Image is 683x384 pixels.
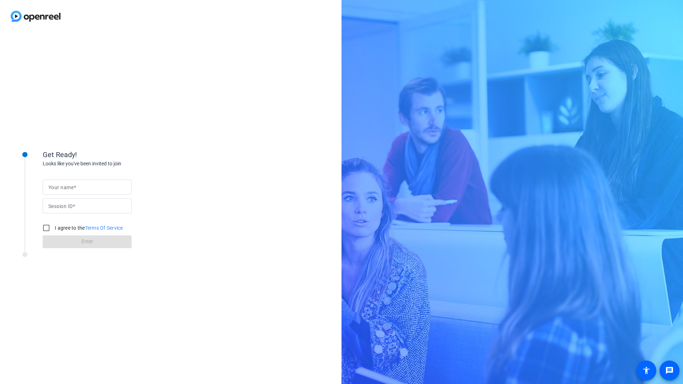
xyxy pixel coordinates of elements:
[48,203,73,209] mat-label: Session ID
[43,160,185,167] div: Looks like you've been invited to join
[43,149,185,160] div: Get Ready!
[48,185,74,190] mat-label: Your name
[642,366,651,375] mat-icon: accessibility
[665,366,674,375] mat-icon: message
[53,224,123,231] label: I agree to the
[85,225,123,231] a: Terms Of Service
